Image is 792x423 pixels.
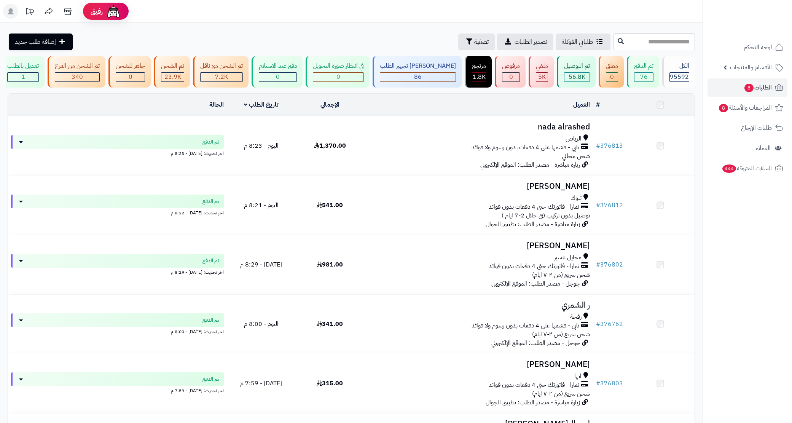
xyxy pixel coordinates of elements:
[244,319,279,329] span: اليوم - 8:00 م
[46,56,107,88] a: تم الشحن من الفرع 340
[314,141,346,150] span: 1,370.00
[573,100,590,109] a: العميل
[11,149,224,157] div: اخر تحديث: [DATE] - 8:23 م
[21,72,25,81] span: 1
[215,72,228,81] span: 7.2K
[472,62,486,70] div: مرتجع
[313,62,364,70] div: في انتظار صورة التحويل
[708,139,787,157] a: العملاء
[458,34,495,50] button: تصفية
[11,268,224,276] div: اخر تحديث: [DATE] - 8:29 م
[15,37,56,46] span: إضافة طلب جديد
[202,198,219,205] span: تم الدفع
[596,141,623,150] a: #376813
[473,72,486,81] span: 1.8K
[304,56,371,88] a: في انتظار صورة التحويل 0
[596,141,600,150] span: #
[756,143,771,153] span: العملاء
[489,262,579,271] span: تمارا - فاتورتك حتى 4 دفعات بدون فوائد
[596,201,600,210] span: #
[20,4,39,21] a: تحديثات المنصة
[486,398,580,407] span: زيارة مباشرة - مصدر الطلب: تطبيق الجوال
[596,379,623,388] a: #376803
[244,141,279,150] span: اليوم - 8:23 م
[129,72,132,81] span: 0
[276,72,280,81] span: 0
[744,42,772,53] span: لوحة التحكم
[661,56,696,88] a: الكل95592
[317,201,343,210] span: 541.00
[320,100,339,109] a: الإجمالي
[634,62,653,70] div: تم الدفع
[562,37,593,46] span: طلباتي المُوكلة
[11,208,224,216] div: اخر تحديث: [DATE] - 8:22 م
[480,160,580,169] span: زيارة مباشرة - مصدر الطلب: الموقع الإلكتروني
[250,56,304,88] a: دفع عند الاستلام 0
[8,73,38,81] div: 1
[164,72,181,81] span: 23.9K
[209,100,224,109] a: الحالة
[708,159,787,177] a: السلات المتروكة444
[708,119,787,137] a: طلبات الإرجاع
[367,360,590,369] h3: [PERSON_NAME]
[556,34,610,50] a: طلباتي المُوكلة
[606,62,618,70] div: معلق
[371,56,463,88] a: [PERSON_NAME] تجهيز الطلب 86
[7,62,39,70] div: تعديل بالطلب
[554,253,582,262] span: محايل عسير
[55,62,100,70] div: تم الشحن من الفرع
[380,73,456,81] div: 86
[555,56,597,88] a: تم التوصيل 56.8K
[317,260,343,269] span: 981.00
[741,123,772,133] span: طلبات الإرجاع
[569,72,585,81] span: 56.8K
[244,201,279,210] span: اليوم - 8:21 م
[414,72,422,81] span: 86
[489,203,579,211] span: تمارا - فاتورتك حتى 4 دفعات بدون فوائد
[463,56,493,88] a: مرتجع 1.8K
[564,62,590,70] div: تم التوصيل
[106,4,121,19] img: ai-face.png
[367,241,590,250] h3: [PERSON_NAME]
[472,143,579,152] span: تابي - قسّمها على 4 دفعات بدون رسوم ولا فوائد
[161,73,184,81] div: 23878
[596,319,600,329] span: #
[200,62,243,70] div: تم الشحن مع ناقل
[596,379,600,388] span: #
[161,62,184,70] div: تم الشحن
[722,163,772,174] span: السلات المتروكة
[669,62,689,70] div: الكل
[491,279,580,288] span: جوجل - مصدر الطلب: الموقع الإلكتروني
[116,73,145,81] div: 0
[730,62,772,73] span: الأقسام والمنتجات
[509,72,513,81] span: 0
[719,104,728,112] span: 8
[493,56,527,88] a: مرفوض 0
[596,100,600,109] a: #
[367,123,590,131] h3: nada alrashed
[72,72,83,81] span: 340
[596,319,623,329] a: #376762
[55,73,99,81] div: 340
[515,37,547,46] span: تصدير الطلبات
[317,319,343,329] span: 341.00
[116,62,145,70] div: جاهز للشحن
[536,73,548,81] div: 4985
[380,62,456,70] div: [PERSON_NAME] تجهيز الطلب
[527,56,555,88] a: ملغي 5K
[532,330,590,339] span: شحن سريع (من ٢-٧ ايام)
[708,78,787,97] a: الطلبات8
[152,56,191,88] a: تم الشحن 23.9K
[497,34,553,50] a: تصدير الطلبات
[596,201,623,210] a: #376812
[202,375,219,383] span: تم الدفع
[538,72,546,81] span: 5K
[240,379,282,388] span: [DATE] - 7:59 م
[708,99,787,117] a: المراجعات والأسئلة8
[201,73,242,81] div: 7223
[596,260,600,269] span: #
[570,313,582,321] span: رفحة
[202,257,219,265] span: تم الدفع
[744,82,772,93] span: الطلبات
[472,73,486,81] div: 1816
